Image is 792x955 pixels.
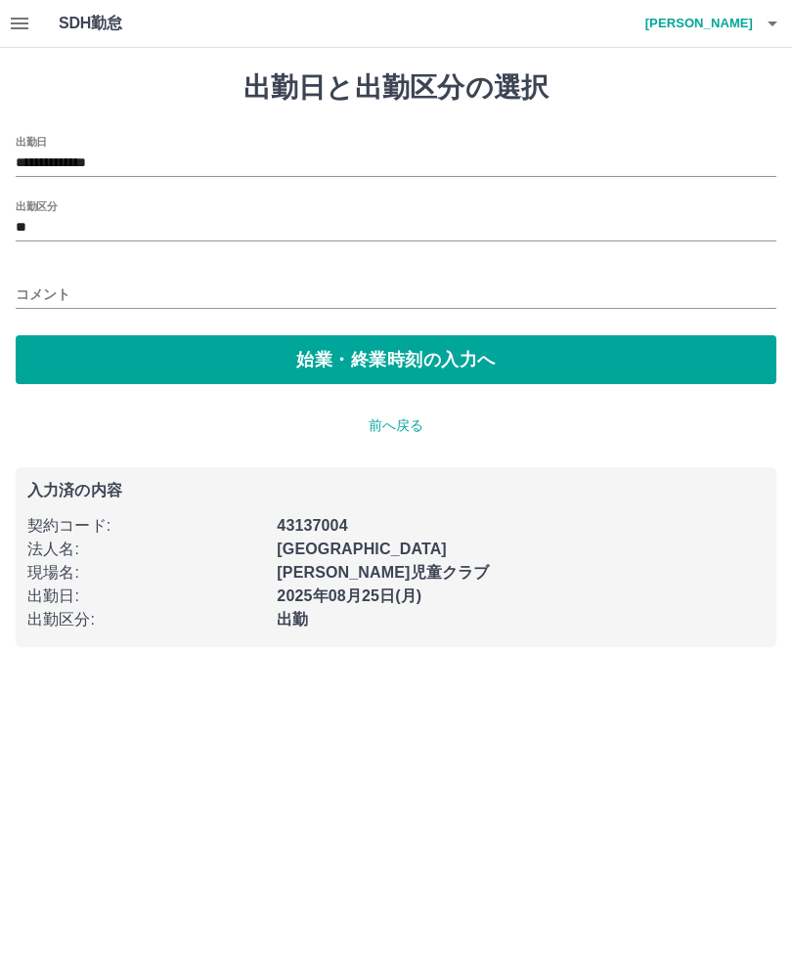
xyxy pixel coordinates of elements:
p: 出勤区分 : [27,608,265,631]
b: 2025年08月25日(月) [277,587,421,604]
button: 始業・終業時刻の入力へ [16,335,776,384]
p: 前へ戻る [16,415,776,436]
b: 43137004 [277,517,347,534]
p: 契約コード : [27,514,265,538]
label: 出勤区分 [16,198,57,213]
b: 出勤 [277,611,308,628]
p: 入力済の内容 [27,483,765,499]
p: 法人名 : [27,538,265,561]
p: 現場名 : [27,561,265,585]
label: 出勤日 [16,134,47,149]
h1: 出勤日と出勤区分の選択 [16,71,776,105]
b: [PERSON_NAME]児童クラブ [277,564,489,581]
p: 出勤日 : [27,585,265,608]
b: [GEOGRAPHIC_DATA] [277,541,447,557]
